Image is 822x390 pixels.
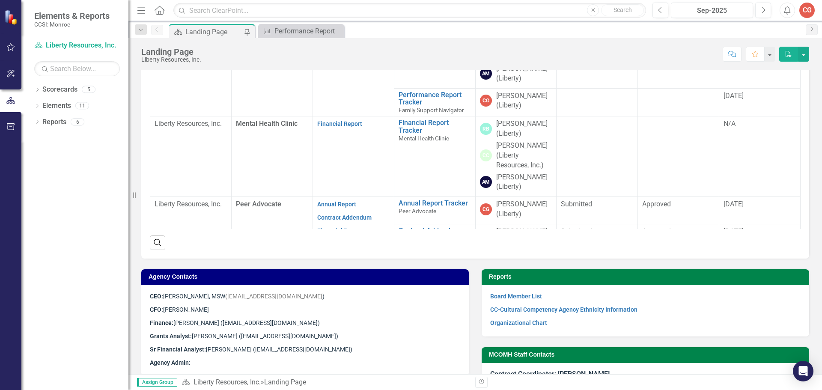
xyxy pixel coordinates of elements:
[480,203,492,215] div: CG
[150,293,225,300] span: [PERSON_NAME], MSW
[150,333,338,339] span: [PERSON_NAME] ([EMAIL_ADDRESS][DOMAIN_NAME])
[489,351,805,358] h3: MCOMH Staff Contacts
[399,135,449,142] span: Mental Health Clinic
[557,224,638,251] td: Double-Click to Edit
[496,141,552,170] div: [PERSON_NAME] (Liberty Resources, Inc.)
[799,3,815,18] button: CG
[42,117,66,127] a: Reports
[182,378,469,387] div: »
[150,346,352,353] span: [PERSON_NAME] ([EMAIL_ADDRESS][DOMAIN_NAME])
[34,61,120,76] input: Search Below...
[399,119,471,134] a: Financial Report Tracker
[137,378,177,387] span: Assign Group
[260,26,342,36] a: Performance Report
[561,227,592,235] span: Submitted
[317,214,372,221] a: Contract Addendum
[399,91,471,106] a: Performance Report Tracker
[399,199,471,207] a: Annual Report Tracker
[150,319,173,326] strong: Finance:
[225,293,325,300] span: )
[236,119,298,128] span: Mental Health Clinic
[194,378,261,386] a: Liberty Resources, Inc.
[274,26,342,36] div: Performance Report
[185,27,242,37] div: Landing Page
[225,293,227,300] span: (
[496,91,552,111] div: [PERSON_NAME] (Liberty)
[490,319,547,326] a: Organizational Chart
[317,201,356,208] a: Annual Report
[42,85,77,95] a: Scorecards
[671,3,753,18] button: Sep-2025
[496,64,552,83] div: [PERSON_NAME] (Liberty)
[724,227,744,235] span: [DATE]
[724,119,796,129] div: N/A
[480,95,492,107] div: CG
[480,68,492,80] div: AM
[489,274,805,280] h3: Reports
[71,118,84,125] div: 6
[317,227,362,234] a: Financial Report
[490,370,610,378] strong: Contract Coordinator: [PERSON_NAME]
[399,107,464,113] span: Family Support Navigator
[150,306,163,313] strong: CFO:
[496,119,552,139] div: [PERSON_NAME] (Liberty)
[480,149,492,161] div: CC
[642,227,671,235] span: Approved
[724,92,744,100] span: [DATE]
[34,21,110,28] small: CCSI: Monroe
[394,116,475,197] td: Double-Click to Edit Right Click for Context Menu
[496,227,552,247] div: [PERSON_NAME] (Liberty)
[724,200,744,208] span: [DATE]
[480,123,492,135] div: RB
[155,119,227,129] p: Liberty Resources, Inc.
[399,227,471,235] a: Contract Addendum
[4,9,20,25] img: ClearPoint Strategy
[399,208,436,214] span: Peer Advocate
[557,197,638,224] td: Double-Click to Edit
[264,378,306,386] div: Landing Page
[317,120,362,127] a: Financial Report
[75,102,89,110] div: 11
[82,86,95,93] div: 5
[394,88,475,116] td: Double-Click to Edit Right Click for Context Menu
[642,200,671,208] span: Approved
[394,197,475,224] td: Double-Click to Edit Right Click for Context Menu
[490,306,637,313] a: CC-Cultural Competency Agency Ethnicity Information
[155,199,227,209] p: Liberty Resources, Inc.
[150,319,320,326] span: [PERSON_NAME] ([EMAIL_ADDRESS][DOMAIN_NAME])
[34,41,120,51] a: Liberty Resources, Inc.
[227,293,322,300] a: [EMAIL_ADDRESS][DOMAIN_NAME]
[496,199,552,219] div: [PERSON_NAME] (Liberty)
[638,88,719,116] td: Double-Click to Edit
[173,3,646,18] input: Search ClearPoint...
[34,11,110,21] span: Elements & Reports
[141,47,201,57] div: Landing Page
[674,6,750,16] div: Sep-2025
[150,346,206,353] strong: Sr Financial Analyst:
[601,4,644,16] button: Search
[149,274,465,280] h3: Agency Contacts
[150,306,209,313] span: [PERSON_NAME]
[793,361,813,381] div: Open Intercom Messenger
[236,200,281,208] span: Peer Advocate
[496,173,552,192] div: [PERSON_NAME] (Liberty)
[638,224,719,251] td: Double-Click to Edit
[150,293,163,300] strong: CEO:
[638,197,719,224] td: Double-Click to Edit
[614,6,632,13] span: Search
[557,88,638,116] td: Double-Click to Edit
[394,224,475,251] td: Double-Click to Edit Right Click for Context Menu
[150,333,192,339] strong: Grants Analyst:
[561,200,592,208] span: Submitted
[557,116,638,197] td: Double-Click to Edit
[480,176,492,188] div: AM
[42,101,71,111] a: Elements
[150,359,191,366] strong: Agency Admin:
[638,116,719,197] td: Double-Click to Edit
[490,293,542,300] a: Board Member List
[141,57,201,63] div: Liberty Resources, Inc.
